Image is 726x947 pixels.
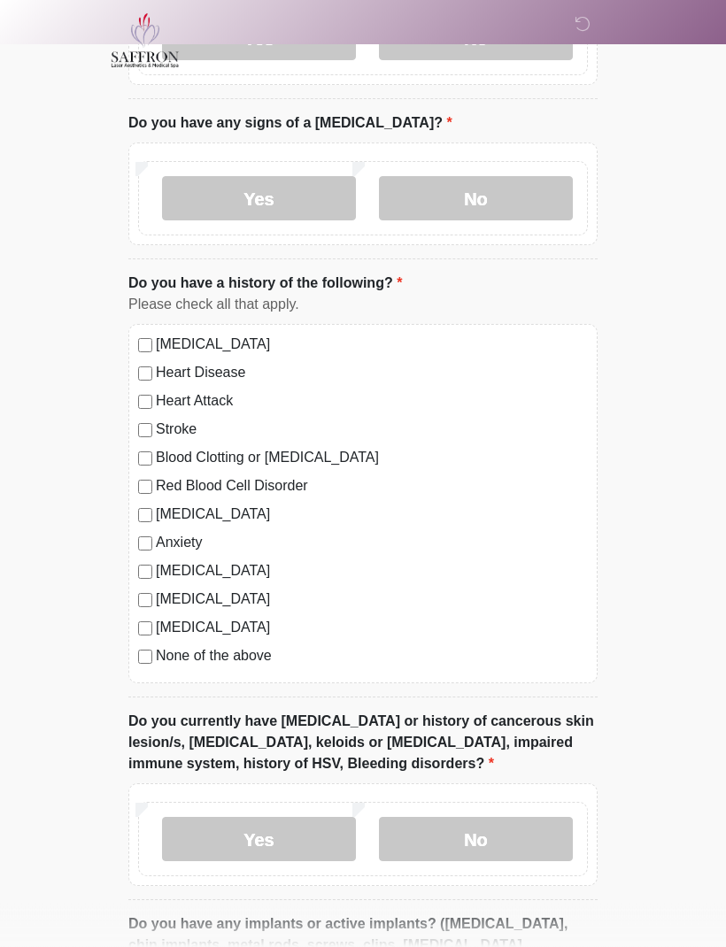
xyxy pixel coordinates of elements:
label: Blood Clotting or [MEDICAL_DATA] [156,448,588,469]
input: [MEDICAL_DATA] [138,622,152,636]
input: [MEDICAL_DATA] [138,594,152,608]
label: Stroke [156,420,588,441]
label: No [379,818,573,862]
label: [MEDICAL_DATA] [156,504,588,526]
input: Stroke [138,424,152,438]
input: [MEDICAL_DATA] [138,339,152,353]
label: Yes [162,818,356,862]
input: Red Blood Cell Disorder [138,481,152,495]
label: [MEDICAL_DATA] [156,335,588,356]
input: [MEDICAL_DATA] [138,509,152,523]
label: Red Blood Cell Disorder [156,476,588,497]
input: None of the above [138,651,152,665]
input: [MEDICAL_DATA] [138,566,152,580]
label: Heart Attack [156,391,588,412]
label: Heart Disease [156,363,588,384]
label: [MEDICAL_DATA] [156,589,588,611]
input: Anxiety [138,537,152,551]
label: No [379,177,573,221]
label: None of the above [156,646,588,667]
div: Please check all that apply. [128,295,598,316]
input: Heart Disease [138,367,152,381]
label: Do you currently have [MEDICAL_DATA] or history of cancerous skin lesion/s, [MEDICAL_DATA], keloi... [128,712,598,775]
label: [MEDICAL_DATA] [156,561,588,582]
input: Heart Attack [138,396,152,410]
label: Do you have any signs of a [MEDICAL_DATA]? [128,113,452,135]
label: Anxiety [156,533,588,554]
label: Yes [162,177,356,221]
label: [MEDICAL_DATA] [156,618,588,639]
img: Saffron Laser Aesthetics and Medical Spa Logo [111,13,180,68]
label: Do you have a history of the following? [128,273,402,295]
input: Blood Clotting or [MEDICAL_DATA] [138,452,152,466]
